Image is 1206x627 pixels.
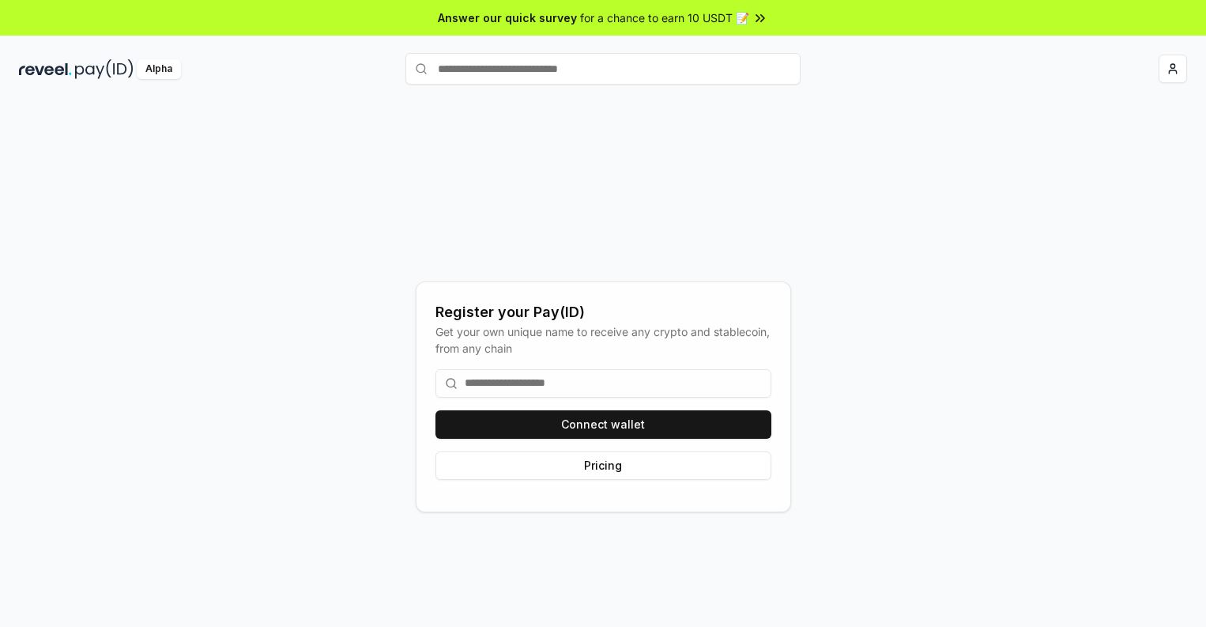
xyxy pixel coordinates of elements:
span: Answer our quick survey [438,9,577,26]
button: Connect wallet [435,410,771,439]
span: for a chance to earn 10 USDT 📝 [580,9,749,26]
div: Get your own unique name to receive any crypto and stablecoin, from any chain [435,323,771,357]
img: pay_id [75,59,134,79]
button: Pricing [435,451,771,480]
div: Register your Pay(ID) [435,301,771,323]
div: Alpha [137,59,181,79]
img: reveel_dark [19,59,72,79]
